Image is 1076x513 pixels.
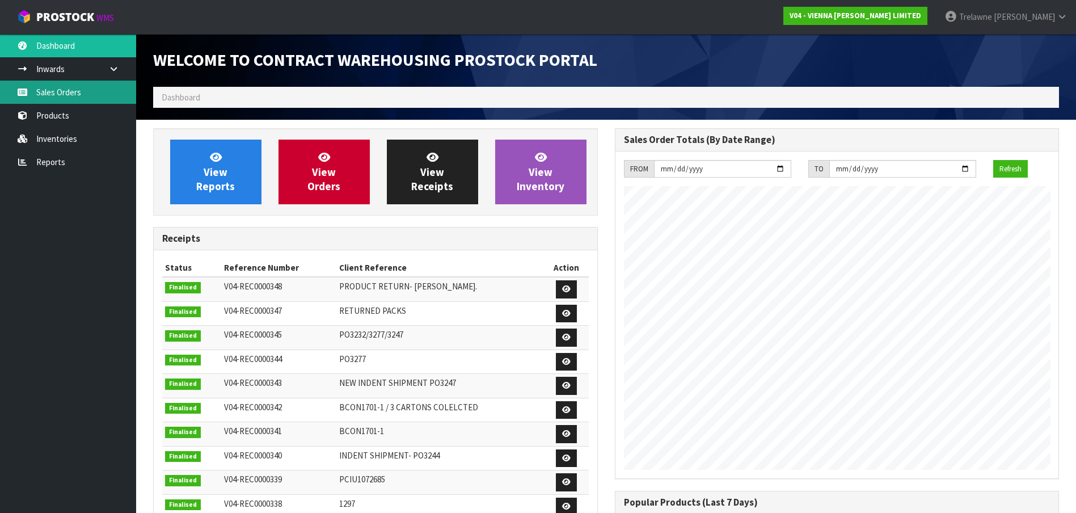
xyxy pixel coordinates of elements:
[808,160,829,178] div: TO
[624,497,1050,508] h3: Popular Products (Last 7 Days)
[339,377,456,388] span: NEW INDENT SHIPMENT PO3247
[221,259,336,277] th: Reference Number
[165,379,201,390] span: Finalised
[165,330,201,342] span: Finalised
[162,92,200,103] span: Dashboard
[224,305,282,316] span: V04-REC0000347
[339,402,478,413] span: BCON1701-1 / 3 CARTONS COLELCTED
[411,150,453,193] span: View Receipts
[17,10,31,24] img: cube-alt.png
[544,259,589,277] th: Action
[224,426,282,436] span: V04-REC0000341
[624,134,1050,145] h3: Sales Order Totals (By Date Range)
[162,259,221,277] th: Status
[495,140,586,204] a: ViewInventory
[224,281,282,292] span: V04-REC0000348
[339,474,385,485] span: PCIU1072685
[36,10,94,24] span: ProStock
[339,426,384,436] span: BCON1701-1
[993,160,1028,178] button: Refresh
[339,329,403,340] span: PO3232/3277/3247
[165,427,201,438] span: Finalised
[387,140,478,204] a: ViewReceipts
[224,329,282,340] span: V04-REC0000345
[196,150,235,193] span: View Reports
[224,450,282,461] span: V04-REC0000340
[224,402,282,413] span: V04-REC0000342
[279,140,370,204] a: ViewOrders
[224,498,282,509] span: V04-REC0000338
[339,354,366,364] span: PO3277
[994,11,1055,22] span: [PERSON_NAME]
[339,450,440,461] span: INDENT SHIPMENT- PO3244
[224,354,282,364] span: V04-REC0000344
[336,259,543,277] th: Client Reference
[153,49,597,70] span: Welcome to Contract Warehousing ProStock Portal
[224,474,282,485] span: V04-REC0000339
[165,475,201,486] span: Finalised
[307,150,340,193] span: View Orders
[517,150,564,193] span: View Inventory
[165,451,201,462] span: Finalised
[170,140,261,204] a: ViewReports
[165,282,201,293] span: Finalised
[165,306,201,318] span: Finalised
[224,377,282,388] span: V04-REC0000343
[96,12,114,23] small: WMS
[339,498,355,509] span: 1297
[790,11,921,20] strong: V04 - VIENNA [PERSON_NAME] LIMITED
[165,403,201,414] span: Finalised
[959,11,992,22] span: Trelawne
[165,355,201,366] span: Finalised
[162,233,589,244] h3: Receipts
[339,281,477,292] span: PRODUCT RETURN- [PERSON_NAME].
[624,160,654,178] div: FROM
[339,305,406,316] span: RETURNED PACKS
[165,499,201,511] span: Finalised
